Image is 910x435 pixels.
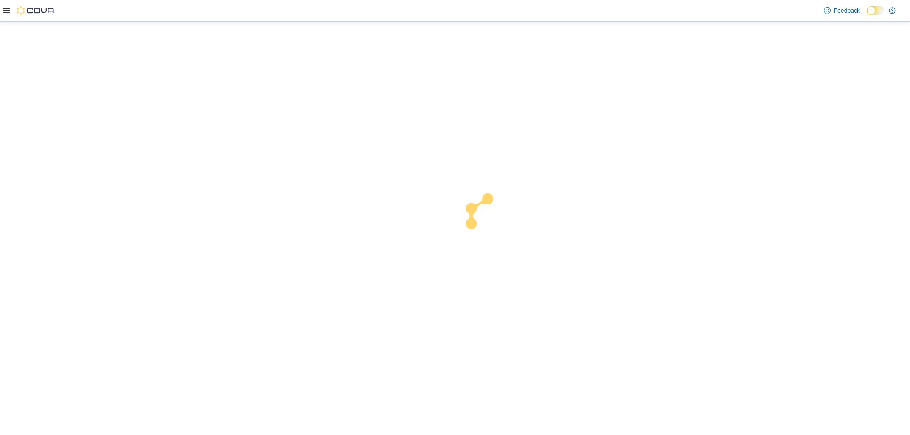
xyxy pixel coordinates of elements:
span: Feedback [834,6,860,15]
img: Cova [17,6,55,15]
img: cova-loader [455,187,519,251]
a: Feedback [820,2,863,19]
span: Dark Mode [867,15,867,16]
input: Dark Mode [867,6,885,15]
